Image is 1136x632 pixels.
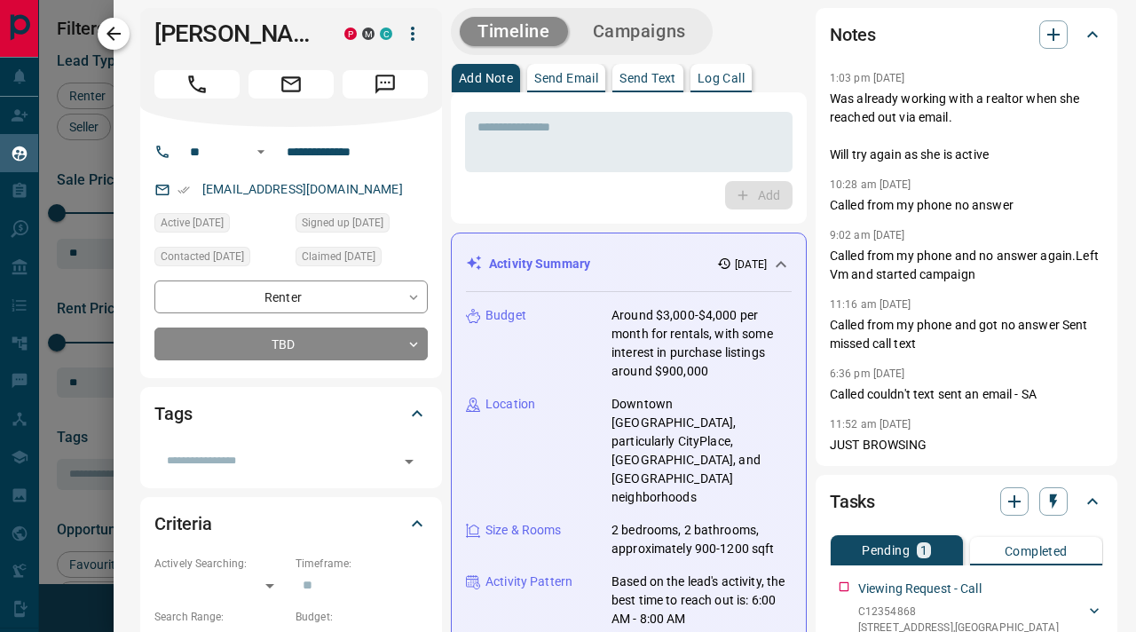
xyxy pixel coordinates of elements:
[862,544,910,557] p: Pending
[830,316,1103,353] p: Called from my phone and got no answer Sent missed call text
[1005,545,1068,557] p: Completed
[830,178,911,191] p: 10:28 am [DATE]
[485,573,572,591] p: Activity Pattern
[830,229,905,241] p: 9:02 am [DATE]
[154,213,287,238] div: Fri Sep 12 2025
[830,367,905,380] p: 6:36 pm [DATE]
[296,609,428,625] p: Budget:
[302,248,375,265] span: Claimed [DATE]
[202,182,403,196] a: [EMAIL_ADDRESS][DOMAIN_NAME]
[154,392,428,435] div: Tags
[459,72,513,84] p: Add Note
[154,20,318,48] h1: [PERSON_NAME]
[154,280,428,313] div: Renter
[830,480,1103,523] div: Tasks
[698,72,745,84] p: Log Call
[830,13,1103,56] div: Notes
[302,214,383,232] span: Signed up [DATE]
[344,28,357,40] div: property.ca
[485,395,535,414] p: Location
[248,70,334,99] span: Email
[830,298,911,311] p: 11:16 am [DATE]
[296,556,428,572] p: Timeframe:
[830,418,911,431] p: 11:52 am [DATE]
[161,248,244,265] span: Contacted [DATE]
[735,257,767,273] p: [DATE]
[575,17,704,46] button: Campaigns
[154,556,287,572] p: Actively Searching:
[250,141,272,162] button: Open
[362,28,375,40] div: mrloft.ca
[177,184,190,196] svg: Email Verified
[154,502,428,545] div: Criteria
[343,70,428,99] span: Message
[830,436,1103,454] p: JUST BROWSING
[830,90,1103,164] p: Was already working with a realtor when she reached out via email. Will try again as she is active
[830,20,876,49] h2: Notes
[611,521,792,558] p: 2 bedrooms, 2 bathrooms, approximately 900-1200 sqft
[858,580,982,598] p: Viewing Request - Call
[154,247,287,272] div: Sun May 19 2024
[485,521,562,540] p: Size & Rooms
[830,247,1103,284] p: Called from my phone and no answer again.Left Vm and started campaign
[485,306,526,325] p: Budget
[154,399,192,428] h2: Tags
[380,28,392,40] div: condos.ca
[830,385,1103,404] p: Called couldn't text sent an email - SA
[611,306,792,381] p: Around $3,000-$4,000 per month for rentals, with some interest in purchase listings around $900,000
[619,72,676,84] p: Send Text
[611,573,792,628] p: Based on the lead's activity, the best time to reach out is: 6:00 AM - 8:00 AM
[154,328,428,360] div: TBD
[489,255,590,273] p: Activity Summary
[296,213,428,238] div: Sat Jun 29 2019
[466,248,792,280] div: Activity Summary[DATE]
[154,70,240,99] span: Call
[830,72,905,84] p: 1:03 pm [DATE]
[460,17,568,46] button: Timeline
[397,449,422,474] button: Open
[830,196,1103,215] p: Called from my phone no answer
[920,544,927,557] p: 1
[611,395,792,507] p: Downtown [GEOGRAPHIC_DATA], particularly CityPlace, [GEOGRAPHIC_DATA], and [GEOGRAPHIC_DATA] neig...
[154,609,287,625] p: Search Range:
[161,214,224,232] span: Active [DATE]
[154,510,212,538] h2: Criteria
[830,487,875,516] h2: Tasks
[858,604,1059,620] p: C12354868
[296,247,428,272] div: Fri Sep 12 2025
[534,72,598,84] p: Send Email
